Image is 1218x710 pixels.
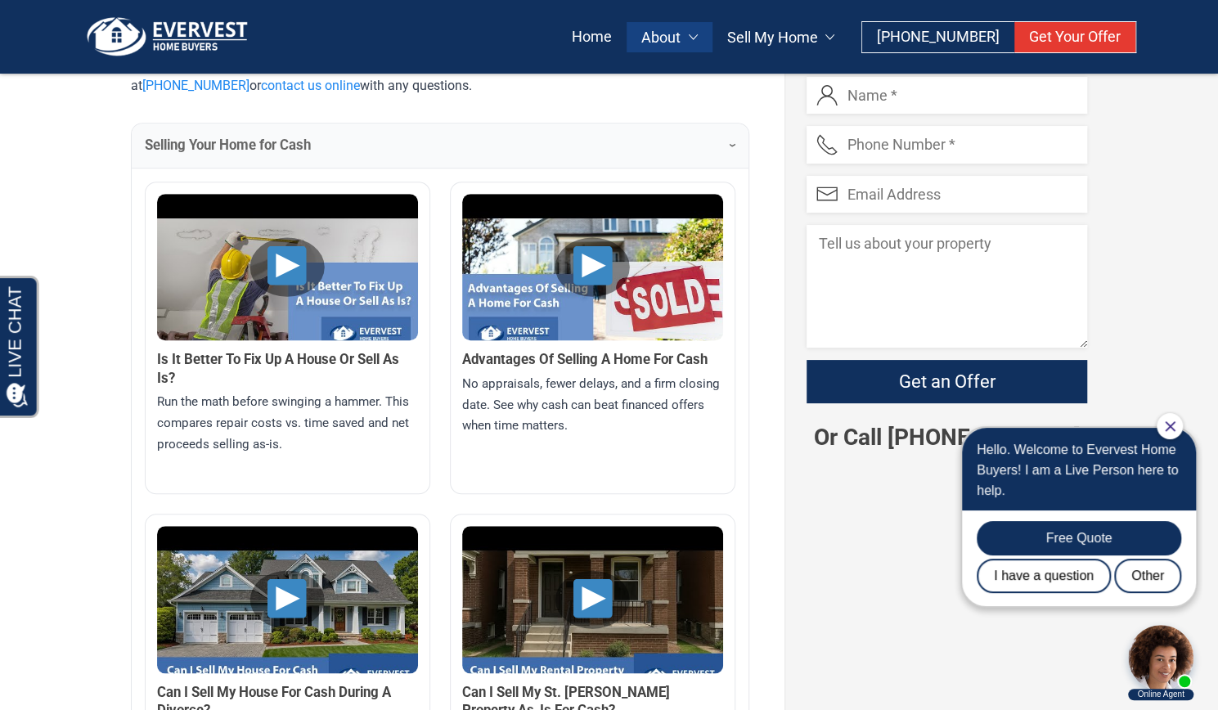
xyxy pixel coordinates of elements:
b: Selling Your Home for Cash [145,135,311,155]
a: About [627,22,712,52]
a: Get Your Offer [1014,22,1135,52]
iframe: Chat Invitation [940,411,1202,702]
h3: Is It Better To Fix Up A House Or Sell As Is? [157,350,418,387]
input: Get an Offer [807,360,1087,403]
span: › [723,143,744,147]
p: Or Call [PHONE_NUMBER] [807,423,1087,452]
form: Contact form [807,77,1087,423]
span: Opens a chat window [40,13,132,34]
a: Sell My Home [712,22,850,52]
a: [PHONE_NUMBER] [142,78,249,93]
input: Name * [807,77,1087,114]
img: logo.png [82,16,254,57]
span: [PHONE_NUMBER] [877,28,1000,45]
input: Email Address [807,176,1087,213]
a: Home [557,22,627,52]
h3: Advantages Of Selling A Home For Cash [462,350,723,369]
summary: Selling Your Home for Cash › [132,124,748,167]
input: Phone Number * [807,126,1087,163]
p: Run the math before swinging a hammer. This compares repair costs vs. time saved and net proceeds... [157,392,418,456]
img: Advantages Of Selling A Home For Cash [462,194,723,389]
p: No appraisals, fewer delays, and a firm closing date. See why cash can beat financed offers when ... [462,374,723,438]
img: Is It Better To Fix Up A House Or Sell As Is? [157,194,418,389]
a: contact us online [261,78,360,93]
a: [PHONE_NUMBER] [862,22,1014,52]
